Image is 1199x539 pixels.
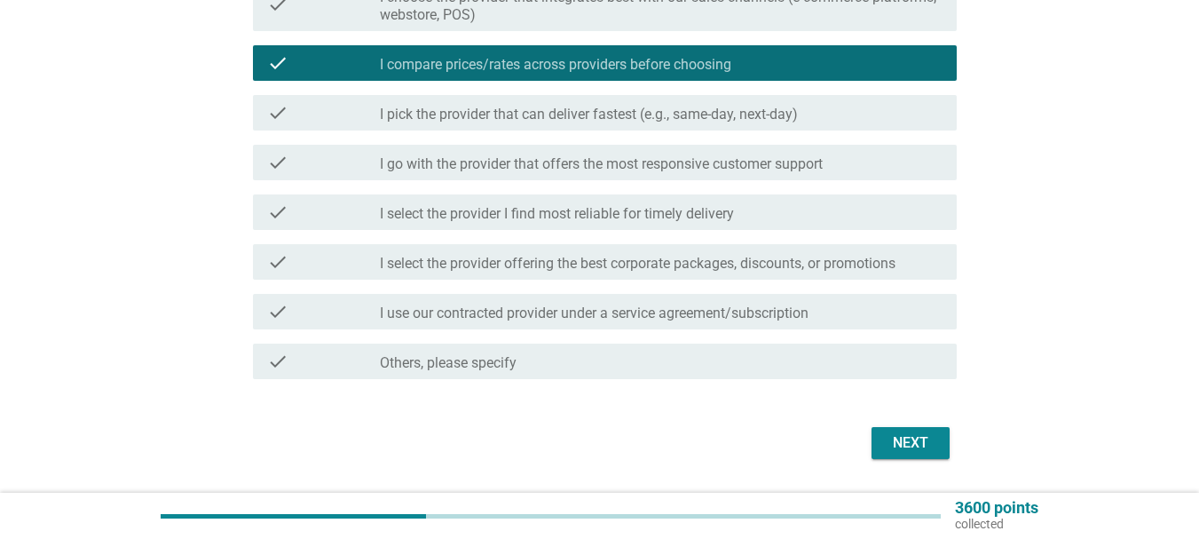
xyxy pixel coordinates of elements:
i: check [267,301,288,322]
label: I select the provider I find most reliable for timely delivery [380,205,734,223]
i: check [267,52,288,74]
label: I compare prices/rates across providers before choosing [380,56,731,74]
label: I pick the provider that can deliver fastest (e.g., same-day, next-day) [380,106,798,123]
i: check [267,351,288,372]
p: collected [955,516,1038,532]
button: Next [872,427,950,459]
i: check [267,251,288,273]
label: I use our contracted provider under a service agreement/subscription [380,305,809,322]
label: I go with the provider that offers the most responsive customer support [380,155,823,173]
label: Others, please specify [380,354,517,372]
i: check [267,102,288,123]
i: check [267,152,288,173]
label: I select the provider offering the best corporate packages, discounts, or promotions [380,255,895,273]
div: Next [886,432,935,454]
p: 3600 points [955,500,1038,516]
i: check [267,202,288,223]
